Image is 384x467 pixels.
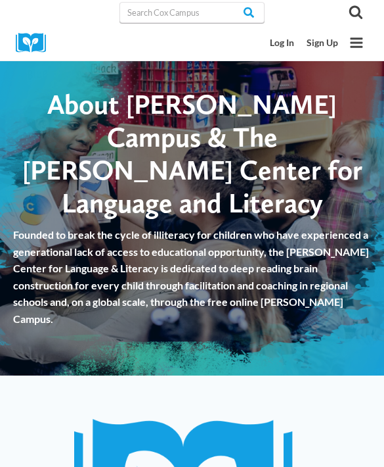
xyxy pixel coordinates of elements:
[16,33,55,53] img: Cox Campus
[300,32,344,55] a: Sign Up
[263,32,344,55] nav: Secondary Mobile Navigation
[263,32,300,55] a: Log In
[22,87,362,219] span: About [PERSON_NAME] Campus & The [PERSON_NAME] Center for Language and Literacy
[119,2,265,23] input: Search Cox Campus
[345,31,368,55] button: Open menu
[13,226,371,328] p: Founded to break the cycle of illiteracy for children who have experienced a generational lack of...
